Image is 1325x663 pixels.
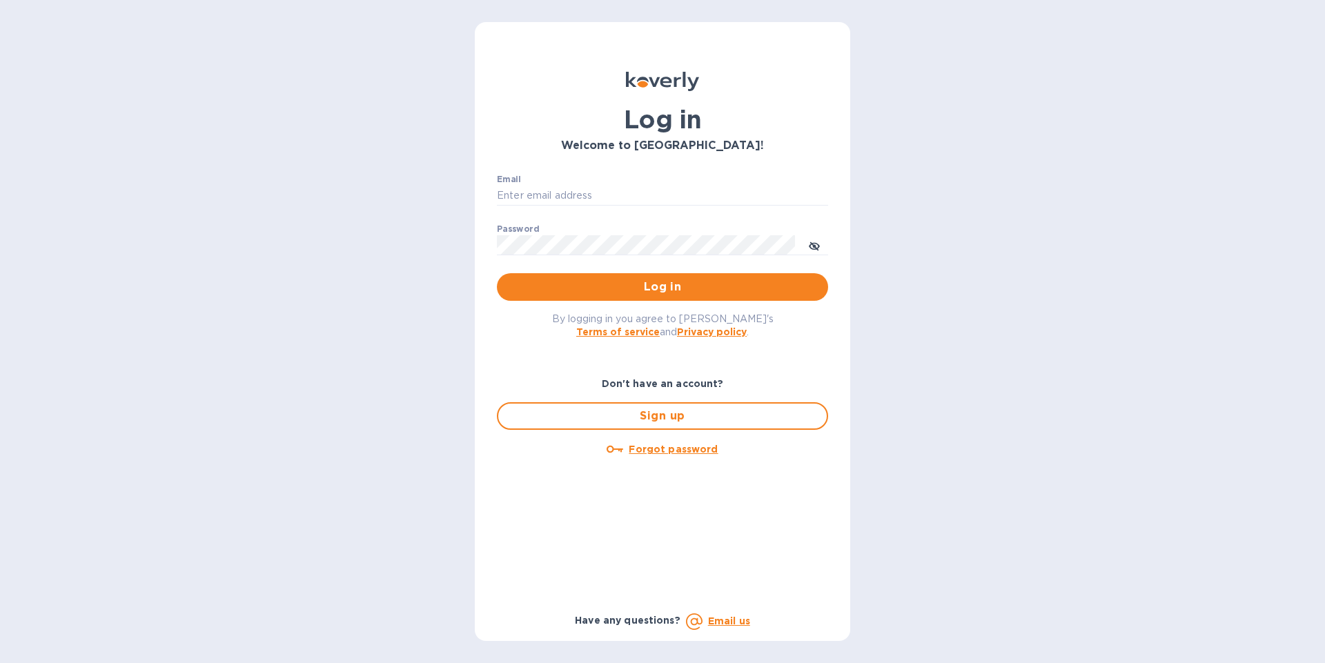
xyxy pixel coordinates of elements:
[552,313,774,337] span: By logging in you agree to [PERSON_NAME]'s and .
[626,72,699,91] img: Koverly
[629,444,718,455] u: Forgot password
[497,186,828,206] input: Enter email address
[497,139,828,152] h3: Welcome to [GEOGRAPHIC_DATA]!
[576,326,660,337] a: Terms of service
[801,231,828,259] button: toggle password visibility
[575,615,680,626] b: Have any questions?
[497,105,828,134] h1: Log in
[497,225,539,233] label: Password
[677,326,747,337] a: Privacy policy
[497,402,828,430] button: Sign up
[708,615,750,626] a: Email us
[497,175,521,184] label: Email
[508,279,817,295] span: Log in
[497,273,828,301] button: Log in
[509,408,816,424] span: Sign up
[602,378,724,389] b: Don't have an account?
